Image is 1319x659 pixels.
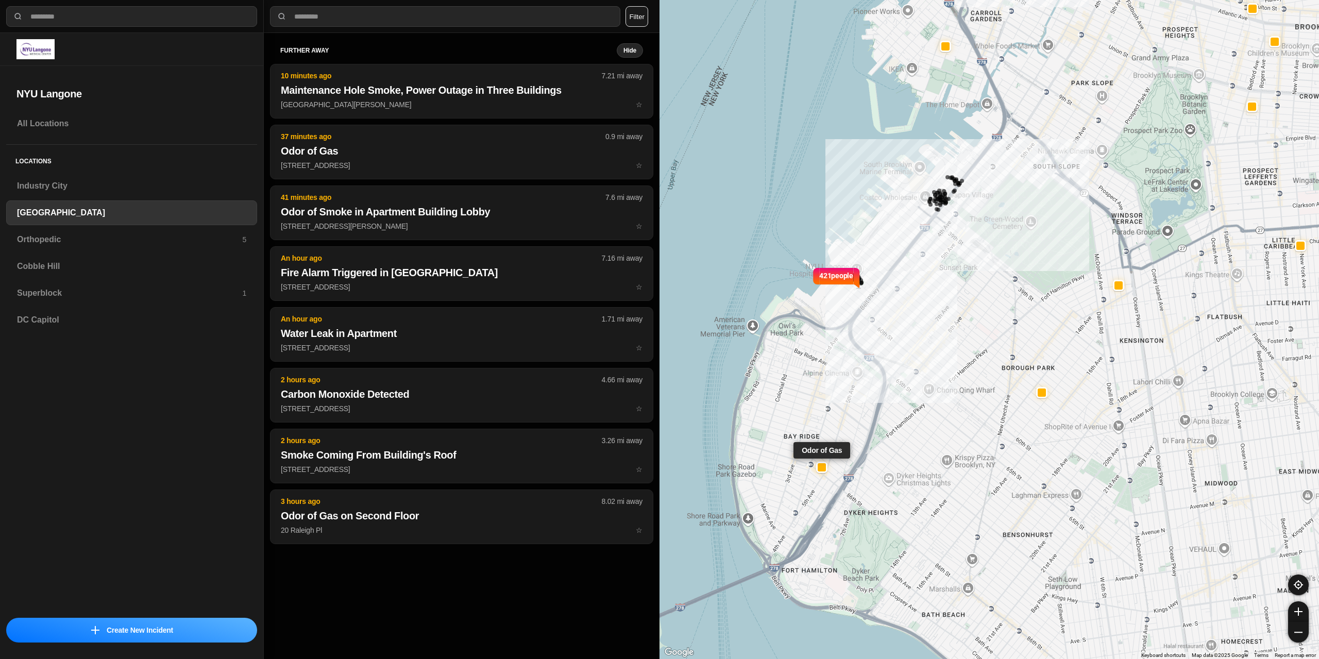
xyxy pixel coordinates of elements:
[623,46,636,55] small: Hide
[17,260,246,273] h3: Cobble Hill
[17,233,242,246] h3: Orthopedic
[1275,652,1316,658] a: Report a map error
[17,314,246,326] h3: DC Capitol
[662,646,696,659] a: Open this area in Google Maps (opens a new window)
[17,207,246,219] h3: [GEOGRAPHIC_DATA]
[636,161,642,170] span: star
[6,308,257,332] a: DC Capitol
[602,435,642,446] p: 3.26 mi away
[270,161,653,170] a: 37 minutes ago0.9 mi awayOdor of Gas[STREET_ADDRESS]star
[281,160,642,171] p: [STREET_ADDRESS]
[270,185,653,240] button: 41 minutes ago7.6 mi awayOdor of Smoke in Apartment Building Lobby[STREET_ADDRESS][PERSON_NAME]star
[16,39,55,59] img: logo
[1141,652,1186,659] button: Keyboard shortcuts
[270,100,653,109] a: 10 minutes ago7.21 mi awayMaintenance Hole Smoke, Power Outage in Three Buildings[GEOGRAPHIC_DATA...
[6,254,257,279] a: Cobble Hill
[1192,652,1248,658] span: Map data ©2025 Google
[636,100,642,109] span: star
[17,180,246,192] h3: Industry City
[281,83,642,97] h2: Maintenance Hole Smoke, Power Outage in Three Buildings
[602,496,642,506] p: 8.02 mi away
[270,404,653,413] a: 2 hours ago4.66 mi awayCarbon Monoxide Detected[STREET_ADDRESS]star
[636,404,642,413] span: star
[281,205,642,219] h2: Odor of Smoke in Apartment Building Lobby
[281,403,642,414] p: [STREET_ADDRESS]
[281,131,605,142] p: 37 minutes ago
[281,144,642,158] h2: Odor of Gas
[281,375,602,385] p: 2 hours ago
[1288,622,1309,643] button: zoom-out
[853,266,861,289] img: notch
[281,448,642,462] h2: Smoke Coming From Building's Roof
[270,429,653,483] button: 2 hours ago3.26 mi awaySmoke Coming From Building's Roof[STREET_ADDRESS]star
[6,145,257,174] h5: Locations
[270,246,653,301] button: An hour ago7.16 mi awayFire Alarm Triggered in [GEOGRAPHIC_DATA][STREET_ADDRESS]star
[636,526,642,534] span: star
[819,270,853,293] p: 421 people
[816,462,827,473] button: Odor of Gas
[270,282,653,291] a: An hour ago7.16 mi awayFire Alarm Triggered in [GEOGRAPHIC_DATA][STREET_ADDRESS]star
[270,307,653,362] button: An hour ago1.71 mi awayWater Leak in Apartment[STREET_ADDRESS]star
[281,326,642,341] h2: Water Leak in Apartment
[277,11,287,22] img: search
[107,625,173,635] p: Create New Incident
[636,344,642,352] span: star
[662,646,696,659] img: Google
[242,288,246,298] p: 1
[281,343,642,353] p: [STREET_ADDRESS]
[636,222,642,230] span: star
[6,174,257,198] a: Industry City
[793,442,850,459] div: Odor of Gas
[281,525,642,535] p: 20 Raleigh Pl
[1254,652,1269,658] a: Terms (opens in new tab)
[6,111,257,136] a: All Locations
[602,71,642,81] p: 7.21 mi away
[270,125,653,179] button: 37 minutes ago0.9 mi awayOdor of Gas[STREET_ADDRESS]star
[1294,580,1303,589] img: recenter
[281,509,642,523] h2: Odor of Gas on Second Floor
[281,99,642,110] p: [GEOGRAPHIC_DATA][PERSON_NAME]
[281,387,642,401] h2: Carbon Monoxide Detected
[270,465,653,474] a: 2 hours ago3.26 mi awaySmoke Coming From Building's Roof[STREET_ADDRESS]star
[636,283,642,291] span: star
[91,626,99,634] img: icon
[281,435,602,446] p: 2 hours ago
[6,281,257,306] a: Superblock1
[280,46,617,55] h5: further away
[602,253,642,263] p: 7.16 mi away
[270,343,653,352] a: An hour ago1.71 mi awayWater Leak in Apartment[STREET_ADDRESS]star
[281,221,642,231] p: [STREET_ADDRESS][PERSON_NAME]
[1294,607,1303,616] img: zoom-in
[6,227,257,252] a: Orthopedic5
[281,282,642,292] p: [STREET_ADDRESS]
[17,117,246,130] h3: All Locations
[1288,601,1309,622] button: zoom-in
[281,253,602,263] p: An hour ago
[1294,628,1303,636] img: zoom-out
[6,200,257,225] a: [GEOGRAPHIC_DATA]
[281,314,602,324] p: An hour ago
[17,287,242,299] h3: Superblock
[6,618,257,643] button: iconCreate New Incident
[270,222,653,230] a: 41 minutes ago7.6 mi awayOdor of Smoke in Apartment Building Lobby[STREET_ADDRESS][PERSON_NAME]star
[270,526,653,534] a: 3 hours ago8.02 mi awayOdor of Gas on Second Floor20 Raleigh Plstar
[281,192,605,202] p: 41 minutes ago
[281,464,642,475] p: [STREET_ADDRESS]
[625,6,648,27] button: Filter
[270,64,653,119] button: 10 minutes ago7.21 mi awayMaintenance Hole Smoke, Power Outage in Three Buildings[GEOGRAPHIC_DATA...
[602,375,642,385] p: 4.66 mi away
[270,368,653,423] button: 2 hours ago4.66 mi awayCarbon Monoxide Detected[STREET_ADDRESS]star
[281,496,602,506] p: 3 hours ago
[270,489,653,544] button: 3 hours ago8.02 mi awayOdor of Gas on Second Floor20 Raleigh Plstar
[617,43,643,58] button: Hide
[242,234,246,245] p: 5
[281,265,642,280] h2: Fire Alarm Triggered in [GEOGRAPHIC_DATA]
[602,314,642,324] p: 1.71 mi away
[811,266,819,289] img: notch
[281,71,602,81] p: 10 minutes ago
[605,192,642,202] p: 7.6 mi away
[1288,574,1309,595] button: recenter
[16,87,247,101] h2: NYU Langone
[13,11,23,22] img: search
